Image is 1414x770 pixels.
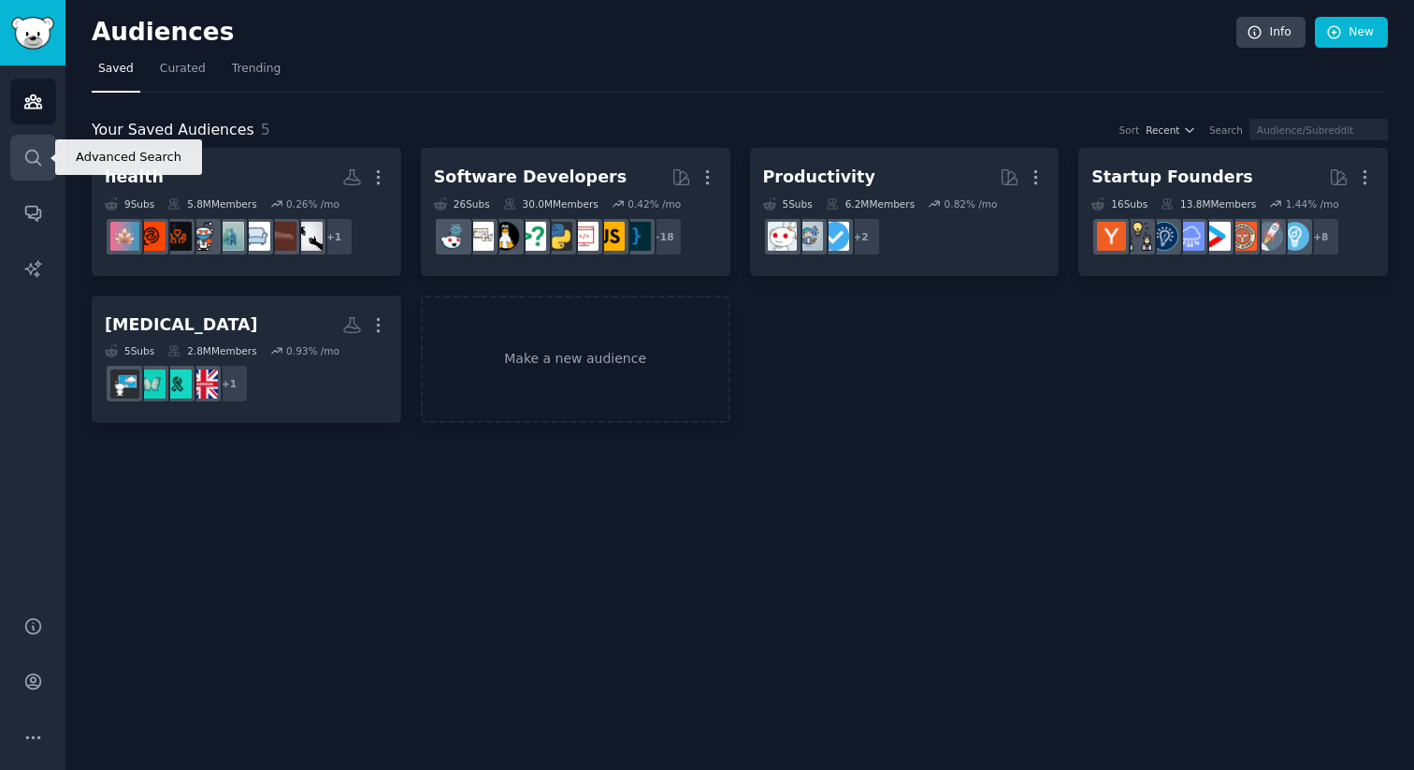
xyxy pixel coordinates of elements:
div: + 1 [209,364,249,403]
a: Startup Founders16Subs13.8MMembers1.44% /mo+8EntrepreneurstartupsEntrepreneurRideAlongstartupSaaS... [1078,148,1388,276]
div: + 1 [314,217,353,256]
div: + 8 [1301,217,1340,256]
div: Search [1209,123,1243,137]
span: Recent [1146,123,1179,137]
button: Recent [1146,123,1196,137]
img: TalkTherapy [241,222,270,251]
img: ADHDUK [189,370,218,399]
div: 5.8M Members [167,197,256,211]
span: Curated [160,61,206,78]
img: MentalHealthSupport [163,222,192,251]
img: cscareerquestions [517,222,546,251]
img: Health [189,222,218,251]
div: Startup Founders [1091,166,1252,189]
img: Entrepreneur [1280,222,1309,251]
a: Saved [92,54,140,93]
div: [MEDICAL_DATA] [105,313,258,337]
img: productivity [768,222,797,251]
img: mental [215,222,244,251]
h2: Audiences [92,18,1236,48]
img: adhd_anxiety [163,370,192,399]
div: + 18 [643,217,683,256]
div: 13.8M Members [1161,197,1256,211]
img: HealthAnxiety [110,222,139,251]
img: webdev [570,222,599,251]
a: Info [1236,17,1306,49]
div: 5 Sub s [105,344,154,357]
input: Audience/Subreddit [1249,119,1388,140]
img: mentalhealth [137,222,166,251]
div: 0.93 % /mo [286,344,339,357]
img: Python [543,222,572,251]
span: Saved [98,61,134,78]
img: ycombinator [1097,222,1126,251]
img: therapy [267,222,296,251]
img: helpme [294,222,323,251]
div: Productivity [763,166,875,189]
a: Curated [153,54,212,93]
span: Your Saved Audiences [92,119,254,142]
a: health9Subs5.8MMembers0.26% /mo+1helpmetherapyTalkTherapymentalHealthMentalHealthSupportmentalhea... [92,148,401,276]
div: 9 Sub s [105,197,154,211]
a: [MEDICAL_DATA]5Subs2.8MMembers0.93% /mo+1ADHDUKadhd_anxietyadhdwomenADHD [92,296,401,424]
img: growmybusiness [1123,222,1152,251]
div: 16 Sub s [1091,197,1147,211]
a: New [1315,17,1388,49]
div: 30.0M Members [503,197,599,211]
img: Entrepreneurship [1149,222,1178,251]
img: learnpython [465,222,494,251]
div: 0.82 % /mo [945,197,998,211]
div: 1.44 % /mo [1286,197,1339,211]
div: Sort [1119,123,1140,137]
img: GummySearch logo [11,17,54,50]
div: 5 Sub s [763,197,813,211]
div: 2.8M Members [167,344,256,357]
div: Software Developers [434,166,627,189]
img: linux [491,222,520,251]
img: getdisciplined [820,222,849,251]
img: ProductivityGeeks [794,222,823,251]
img: adhdwomen [137,370,166,399]
div: 26 Sub s [434,197,490,211]
img: SaaS [1176,222,1205,251]
div: + 2 [842,217,881,256]
a: Productivity5Subs6.2MMembers0.82% /mo+2getdisciplinedProductivityGeeksproductivity [750,148,1060,276]
img: startup [1202,222,1231,251]
img: ADHD [110,370,139,399]
div: health [105,166,164,189]
div: 0.42 % /mo [628,197,681,211]
img: programming [622,222,651,251]
span: Trending [232,61,281,78]
a: Trending [225,54,287,93]
img: reactjs [439,222,468,251]
img: javascript [596,222,625,251]
span: 5 [261,121,270,138]
a: Software Developers26Subs30.0MMembers0.42% /mo+18programmingjavascriptwebdevPythoncscareerquestio... [421,148,730,276]
a: Make a new audience [421,296,730,424]
img: startups [1254,222,1283,251]
div: 0.26 % /mo [286,197,339,211]
div: 6.2M Members [826,197,915,211]
img: EntrepreneurRideAlong [1228,222,1257,251]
